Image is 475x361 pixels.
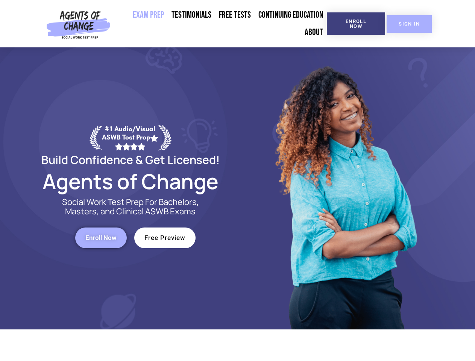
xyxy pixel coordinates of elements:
[327,12,385,35] a: Enroll Now
[255,6,327,24] a: Continuing Education
[399,21,420,26] span: SIGN IN
[144,235,185,241] span: Free Preview
[53,197,208,216] p: Social Work Test Prep For Bachelors, Masters, and Clinical ASWB Exams
[102,125,158,150] div: #1 Audio/Visual ASWB Test Prep
[168,6,215,24] a: Testimonials
[215,6,255,24] a: Free Tests
[301,24,327,41] a: About
[113,6,327,41] nav: Menu
[129,6,168,24] a: Exam Prep
[339,19,373,29] span: Enroll Now
[387,15,432,33] a: SIGN IN
[85,235,117,241] span: Enroll Now
[75,228,127,248] a: Enroll Now
[23,173,238,190] h2: Agents of Change
[134,228,196,248] a: Free Preview
[270,47,420,329] img: Website Image 1 (1)
[23,154,238,165] h2: Build Confidence & Get Licensed!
